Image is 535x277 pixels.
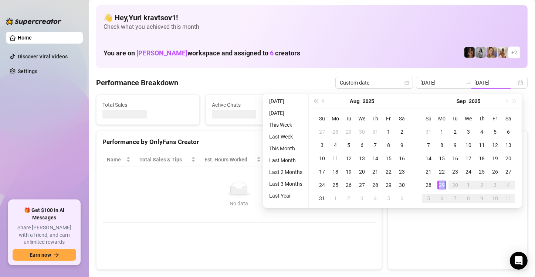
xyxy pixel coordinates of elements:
span: Custom date [340,77,409,88]
h1: You are on workspace and assigned to creators [104,49,300,57]
input: Start date [420,79,463,87]
h4: 👋 Hey, Yuri kravtsov1 ! [104,13,520,23]
span: swap-right [465,80,471,86]
th: Sales / Hour [265,153,315,167]
span: Chat Conversion [319,155,365,164]
th: Chat Conversion [315,153,375,167]
a: Home [18,35,32,41]
a: Discover Viral Videos [18,54,68,59]
div: Performance by OnlyFans Creator [102,137,376,147]
span: [PERSON_NAME] [136,49,187,57]
span: 🎁 Get $100 in AI Messages [13,207,76,221]
span: Earn now [30,252,51,258]
span: Active Chats [212,101,303,109]
span: arrow-right [54,252,59,257]
img: logo-BBDzfeDw.svg [6,18,61,25]
div: Sales by OnlyFans Creator [394,137,521,147]
div: Est. Hours Worked [204,155,255,164]
div: No data [110,199,368,208]
a: Settings [18,68,37,74]
input: End date [474,79,517,87]
th: Total Sales & Tips [135,153,200,167]
span: + 2 [511,48,517,57]
img: Cherry [487,47,497,58]
h4: Performance Breakdown [96,78,178,88]
span: Share [PERSON_NAME] with a friend, and earn unlimited rewards [13,224,76,246]
span: Sales / Hour [270,155,305,164]
span: to [465,80,471,86]
span: Check what you achieved this month [104,23,520,31]
button: Earn nowarrow-right [13,249,76,261]
img: Green [498,47,508,58]
span: Messages Sent [321,101,412,109]
img: D [464,47,475,58]
span: Total Sales & Tips [139,155,190,164]
span: Name [107,155,125,164]
span: 6 [270,49,274,57]
span: calendar [404,81,409,85]
div: Open Intercom Messenger [510,252,528,270]
th: Name [102,153,135,167]
img: A [475,47,486,58]
span: Total Sales [102,101,193,109]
